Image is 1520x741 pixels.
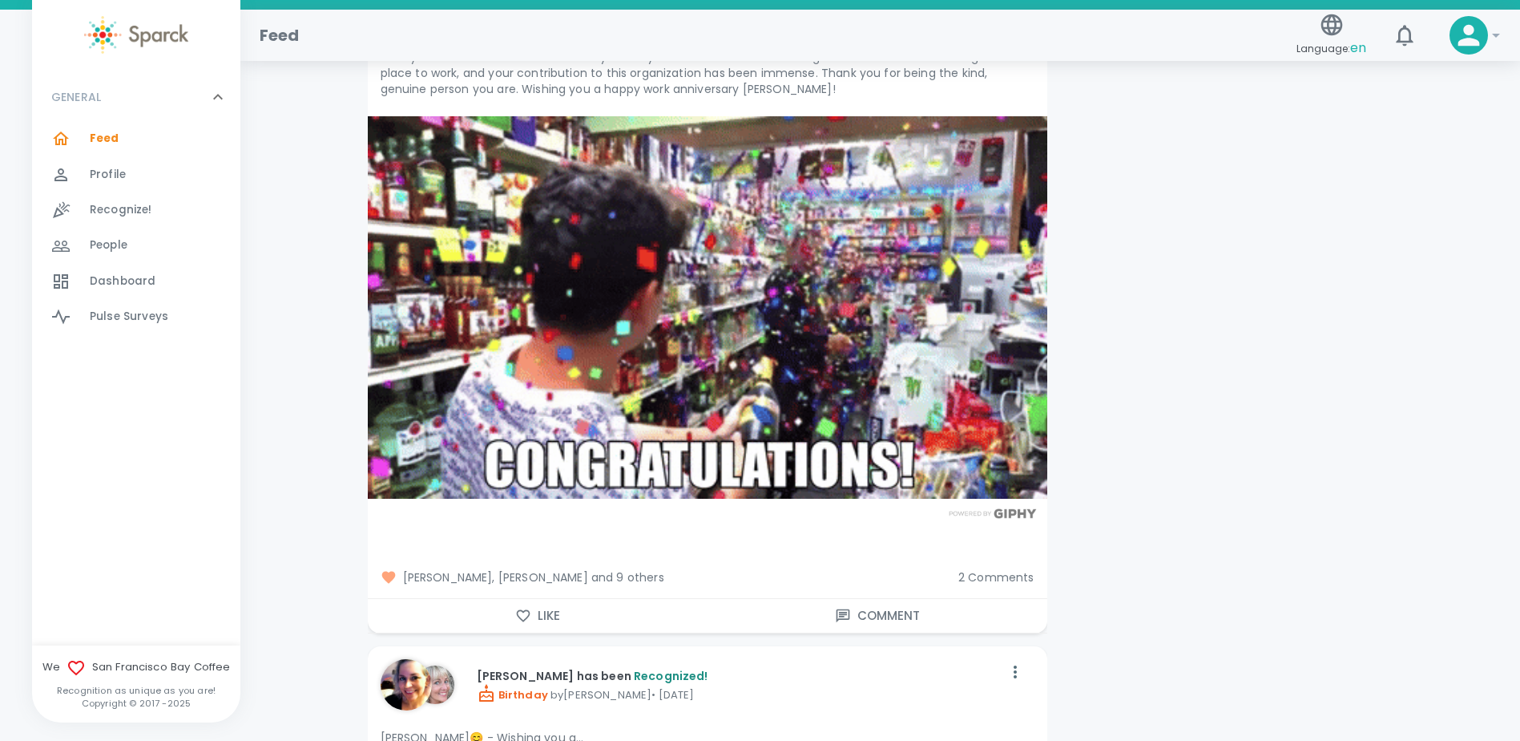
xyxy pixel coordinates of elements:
p: GENERAL [51,89,101,105]
span: Pulse Surveys [90,309,168,325]
p: by [PERSON_NAME] • [DATE] [477,684,1002,703]
button: Comment [708,599,1047,633]
p: [PERSON_NAME] has been [477,668,1002,684]
button: Like [368,599,708,633]
a: Profile [32,157,240,192]
button: Language:en [1290,7,1373,64]
a: People [32,228,240,263]
span: 2 Comments [958,569,1034,585]
a: Feed [32,121,240,156]
span: People [90,237,127,253]
a: Pulse Surveys [32,299,240,334]
span: Birthday [477,687,548,703]
span: Feed [90,131,119,147]
h1: Feed [260,22,300,48]
span: Profile [90,167,126,183]
span: [PERSON_NAME], [PERSON_NAME] and 9 others [381,569,945,585]
p: Recognition as unique as you are! [32,684,240,697]
img: Picture of Nikki Meeks [381,659,432,711]
p: That you have been here for all these years says it all. Your vision for this organization has ma... [381,49,1034,97]
span: Recognized! [634,668,708,684]
span: We San Francisco Bay Coffee [32,658,240,678]
a: Recognize! [32,192,240,228]
div: GENERAL [32,121,240,341]
span: en [1350,38,1366,57]
p: Copyright © 2017 - 2025 [32,697,240,710]
span: Dashboard [90,273,155,290]
img: Picture of Linda Chock [416,666,454,704]
span: Language: [1296,38,1366,59]
a: Dashboard [32,264,240,299]
a: Sparck logo [32,16,240,54]
span: Recognize! [90,202,152,218]
img: Sparck logo [84,16,188,54]
img: Powered by GIPHY [945,508,1041,519]
div: GENERAL [32,73,240,121]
